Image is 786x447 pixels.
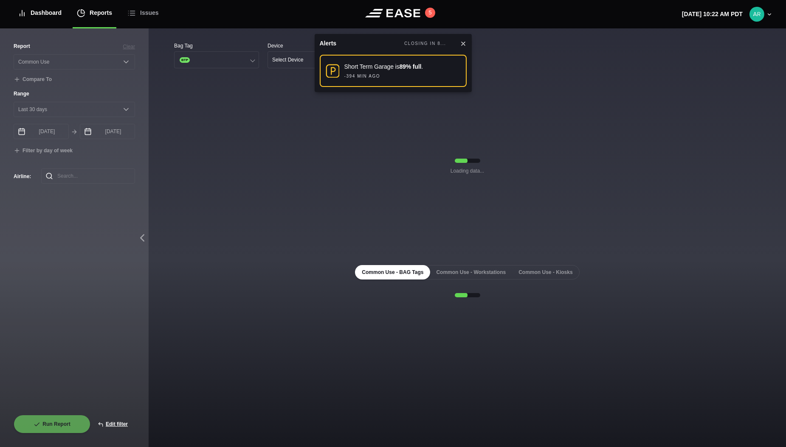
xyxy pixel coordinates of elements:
[14,148,73,154] button: Filter by day of week
[123,43,135,50] button: Clear
[14,76,52,83] button: Compare To
[14,124,69,139] input: mm/dd/yyyy
[344,62,423,71] div: Short Term Garage is .
[14,173,28,180] label: Airline :
[80,124,135,139] input: mm/dd/yyyy
[320,39,337,48] div: Alerts
[429,265,513,279] button: Common Use - Workstations
[14,42,30,50] label: Report
[425,8,435,18] button: 5
[355,265,430,279] button: Common Use - BAG Tags
[404,40,446,47] div: CLOSING IN 8...
[268,51,352,68] button: Select Device
[344,73,380,79] div: -394 MIN AGO
[268,42,352,50] div: Device
[174,51,259,68] button: BTP
[400,63,422,70] strong: 89% full
[14,90,135,98] label: Range
[174,42,259,50] div: Bag Tag
[512,265,579,279] button: Common Use - Kiosks
[749,7,764,22] img: a24b13ddc5ef85e700be98281bdfe638
[41,168,135,184] input: Search...
[180,57,190,63] span: BTP
[451,167,484,175] b: Loading data...
[682,10,743,19] p: [DATE] 10:22 AM PDT
[90,415,135,433] button: Edit filter
[272,57,303,63] div: Select Device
